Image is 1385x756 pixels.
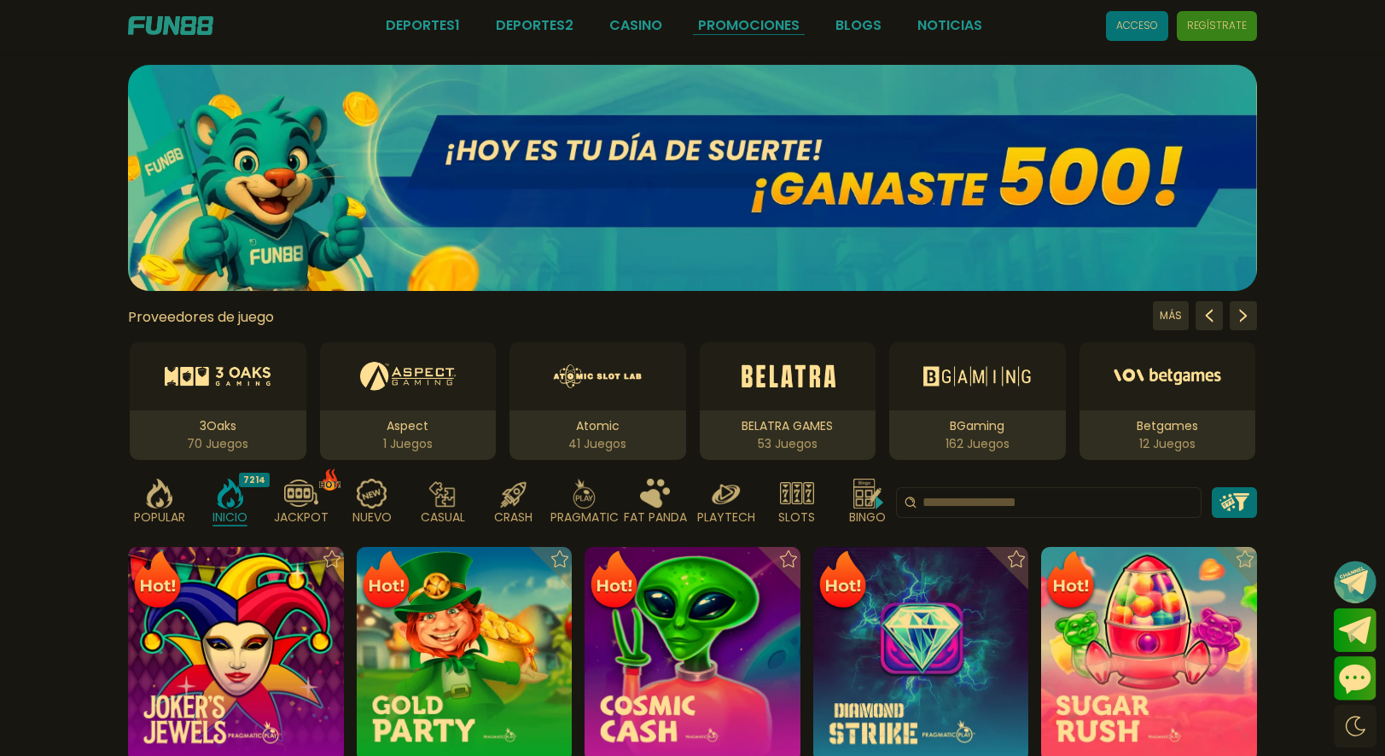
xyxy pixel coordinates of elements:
[1334,656,1376,701] button: Contact customer service
[693,340,883,462] button: BELATRA GAMES
[352,509,392,526] p: NUEVO
[923,352,1031,400] img: BGaming
[734,352,841,400] img: BELATRA GAMES
[851,479,885,509] img: bingo_off.webp
[1230,301,1257,330] button: Next providers
[1196,301,1223,330] button: Previous providers
[567,479,602,509] img: pragmatic_off.webp
[815,549,870,615] img: Hot
[586,549,642,615] img: Hot
[1219,493,1249,511] img: Platform Filter
[1153,301,1189,330] button: Previous providers
[284,479,318,509] img: jackpot_off.webp
[698,15,800,36] a: Promociones
[426,479,460,509] img: casual_off.webp
[917,15,982,36] a: NOTICIAS
[700,435,876,453] p: 53 Juegos
[1334,705,1376,747] div: Switch theme
[320,417,497,435] p: Aspect
[313,340,503,462] button: Aspect
[134,509,185,526] p: POPULAR
[1116,18,1158,33] p: Acceso
[319,468,340,491] img: hot
[128,308,274,326] button: Proveedores de juego
[128,16,213,35] img: Company Logo
[697,509,755,526] p: PLAYTECH
[358,549,414,615] img: Hot
[1187,18,1247,33] p: Regístrate
[835,15,882,36] a: BLOGS
[130,549,185,615] img: Hot
[496,15,573,36] a: Deportes2
[239,473,270,487] div: 7214
[143,479,177,509] img: popular_off.webp
[780,479,814,509] img: slots_off.webp
[882,340,1073,462] button: BGaming
[709,479,743,509] img: playtech_off.webp
[128,65,1257,291] img: GANASTE 500
[1334,608,1376,653] button: Join telegram
[213,479,247,509] img: home_active.webp
[421,509,465,526] p: CASUAL
[497,479,531,509] img: crash_off.webp
[355,479,389,509] img: new_off.webp
[778,509,815,526] p: SLOTS
[494,509,532,526] p: CRASH
[1043,549,1098,615] img: Hot
[889,417,1066,435] p: BGaming
[130,417,306,435] p: 3Oaks
[550,509,619,526] p: PRAGMATIC
[550,352,645,400] img: Atomic
[386,15,460,36] a: Deportes1
[700,417,876,435] p: BELATRA GAMES
[1114,352,1221,400] img: Betgames
[624,509,687,526] p: FAT PANDA
[1079,417,1256,435] p: Betgames
[1334,560,1376,604] button: Join telegram channel
[1073,340,1263,462] button: Betgames
[503,340,693,462] button: Atomic
[889,435,1066,453] p: 162 Juegos
[320,435,497,453] p: 1 Juegos
[212,509,247,526] p: INICIO
[609,15,662,36] a: CASINO
[274,509,329,526] p: JACKPOT
[1079,435,1256,453] p: 12 Juegos
[509,417,686,435] p: Atomic
[164,352,271,400] img: 3Oaks
[849,509,886,526] p: BINGO
[130,435,306,453] p: 70 Juegos
[123,340,313,462] button: 3Oaks
[509,435,686,453] p: 41 Juegos
[638,479,672,509] img: fat_panda_off.webp
[360,352,456,400] img: Aspect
